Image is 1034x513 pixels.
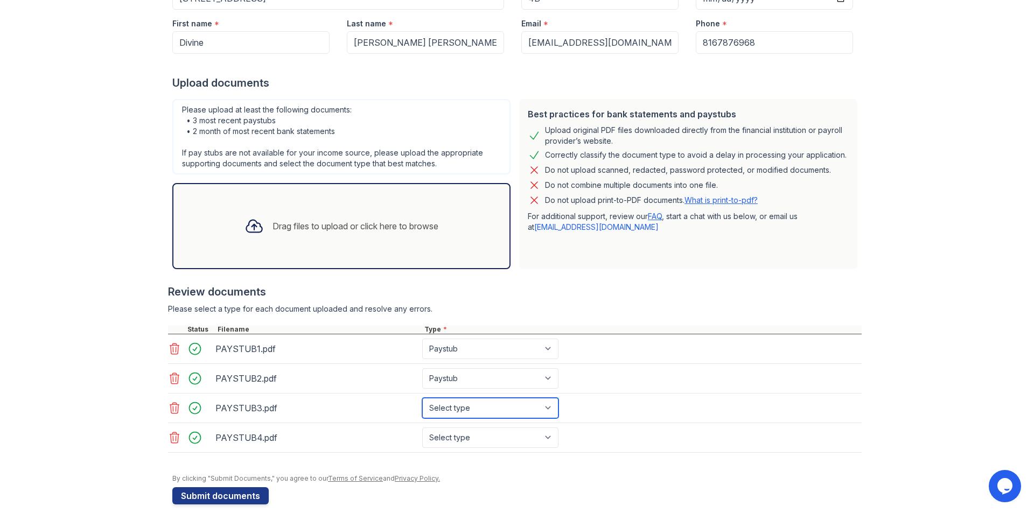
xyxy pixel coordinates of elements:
a: Privacy Policy. [395,474,440,482]
a: FAQ [648,212,662,221]
div: Upload original PDF files downloaded directly from the financial institution or payroll provider’... [545,125,849,146]
div: Do not upload scanned, redacted, password protected, or modified documents. [545,164,831,177]
div: Type [422,325,862,334]
p: For additional support, review our , start a chat with us below, or email us at [528,211,849,233]
div: Status [185,325,215,334]
div: Upload documents [172,75,862,90]
div: PAYSTUB3.pdf [215,399,418,417]
div: By clicking "Submit Documents," you agree to our and [172,474,862,483]
div: Correctly classify the document type to avoid a delay in processing your application. [545,149,847,161]
iframe: chat widget [989,470,1023,502]
div: Best practices for bank statements and paystubs [528,108,849,121]
label: Email [521,18,541,29]
label: Last name [347,18,386,29]
a: Terms of Service [328,474,383,482]
div: PAYSTUB4.pdf [215,429,418,446]
button: Submit documents [172,487,269,504]
div: Filename [215,325,422,334]
label: First name [172,18,212,29]
div: Review documents [168,284,862,299]
div: Drag files to upload or click here to browse [273,220,438,233]
div: PAYSTUB1.pdf [215,340,418,357]
a: What is print-to-pdf? [684,195,758,205]
div: Do not combine multiple documents into one file. [545,179,718,192]
div: PAYSTUB2.pdf [215,370,418,387]
label: Phone [696,18,720,29]
div: Please select a type for each document uploaded and resolve any errors. [168,304,862,314]
a: [EMAIL_ADDRESS][DOMAIN_NAME] [534,222,659,231]
div: Please upload at least the following documents: • 3 most recent paystubs • 2 month of most recent... [172,99,511,174]
p: Do not upload print-to-PDF documents. [545,195,758,206]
